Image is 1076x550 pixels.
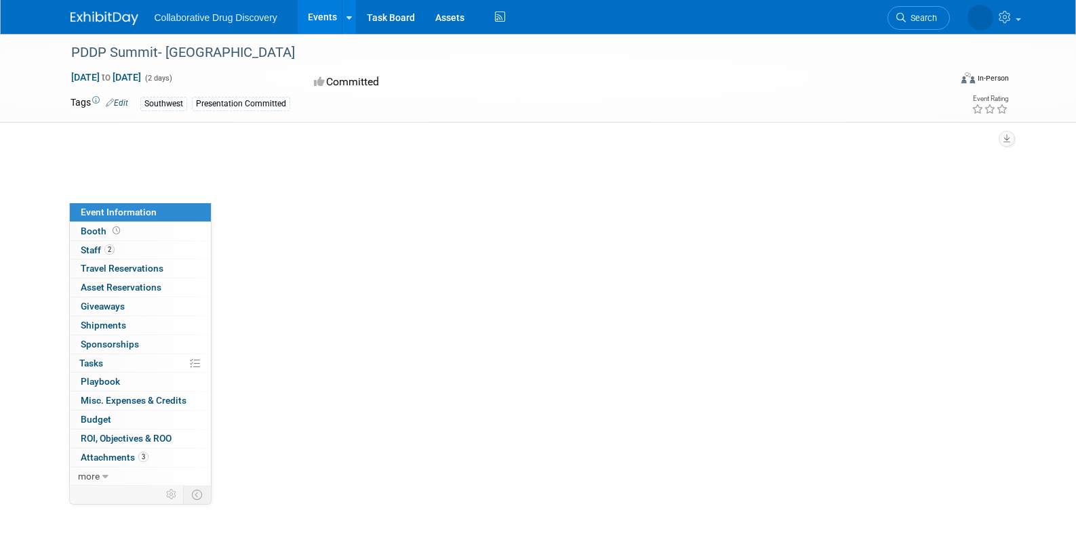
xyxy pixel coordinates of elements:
[81,282,161,293] span: Asset Reservations
[888,6,950,30] a: Search
[70,222,211,240] a: Booth
[110,226,123,236] span: Booth not reserved yet
[79,358,103,368] span: Tasks
[70,410,211,429] a: Budget
[160,486,184,503] td: Personalize Event Tab Strip
[961,72,975,83] img: Format-Inperson.png
[81,245,115,255] span: Staff
[81,207,157,217] span: Event Information
[183,486,211,503] td: Toggle Event Tabs
[70,335,211,354] a: Sponsorships
[70,259,211,278] a: Travel Reservations
[70,241,211,259] a: Staff2
[71,12,138,25] img: ExhibitDay
[81,320,126,331] span: Shipments
[81,226,123,236] span: Booth
[81,263,163,274] span: Travel Reservations
[968,5,993,30] img: Keith Williamson
[144,74,172,83] span: (2 days)
[81,339,139,350] span: Sponsorships
[100,72,113,83] span: to
[71,96,128,111] td: Tags
[71,71,142,83] span: [DATE] [DATE]
[78,471,100,482] span: more
[70,467,211,486] a: more
[977,73,1009,83] div: In-Person
[192,97,290,111] div: Presentation Committed
[70,429,211,448] a: ROI, Objectives & ROO
[70,448,211,467] a: Attachments3
[972,96,1008,102] div: Event Rating
[70,373,211,391] a: Playbook
[70,278,211,297] a: Asset Reservations
[870,70,1010,91] div: Event Format
[70,354,211,373] a: Tasks
[140,97,187,111] div: Southwest
[81,301,125,312] span: Giveaways
[70,392,211,410] a: Misc. Expenses & Credits
[81,452,148,463] span: Attachments
[138,452,148,462] span: 3
[906,13,937,23] span: Search
[70,316,211,335] a: Shipments
[81,414,111,425] span: Budget
[106,98,128,108] a: Edit
[70,297,211,316] a: Giveaways
[81,433,172,444] span: ROI, Objectives & ROO
[155,12,277,23] span: Collaborative Drug Discovery
[66,41,930,65] div: PDDP Summit- [GEOGRAPHIC_DATA]
[81,376,120,387] span: Playbook
[70,203,211,221] a: Event Information
[104,245,115,255] span: 2
[81,395,186,406] span: Misc. Expenses & Credits
[310,70,610,94] div: Committed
